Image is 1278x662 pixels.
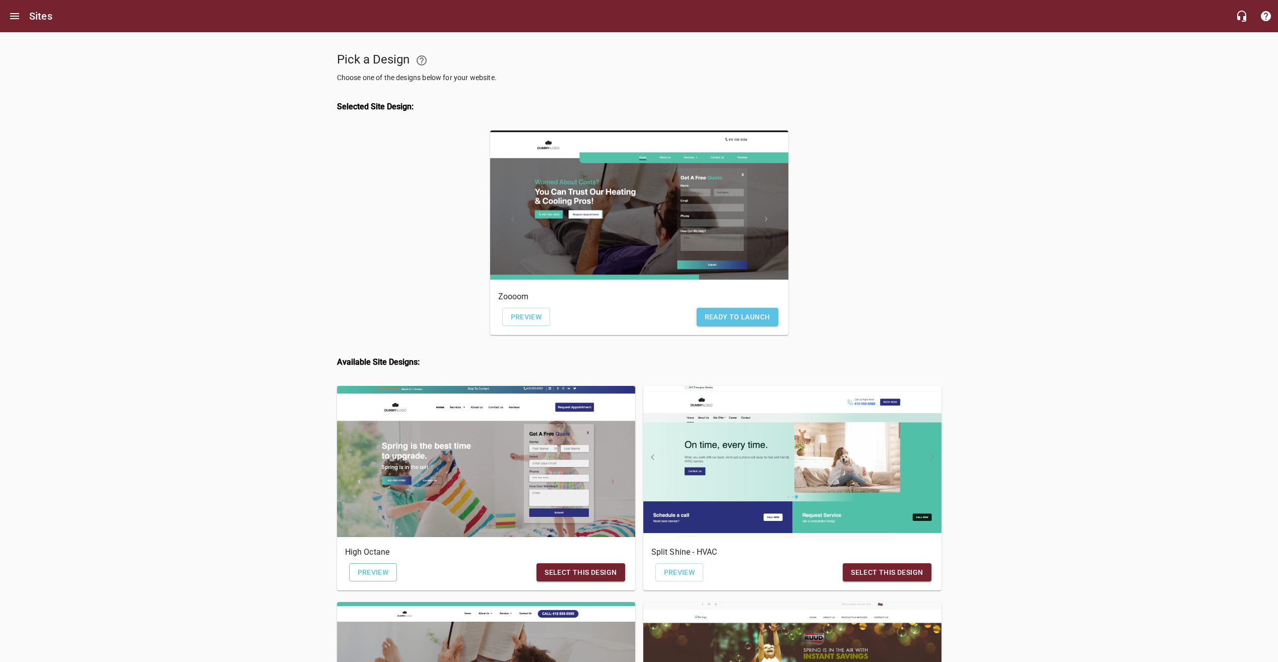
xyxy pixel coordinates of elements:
div: Split Shine - HVAC [643,386,941,537]
h6: High Octane [345,545,627,559]
a: Learn about our recommended Site updates [410,48,434,73]
button: Select this design [843,563,931,582]
div: Zoooom [490,130,788,282]
p: Choose one of the designs below for your website. [337,73,635,83]
h5: Pick a Design [337,48,635,73]
span: Ready to Launch [705,311,770,323]
h6: Split Shine - HVAC [651,545,933,559]
a: Preview [502,308,551,326]
h6: Zoooom [498,290,780,304]
button: Select this design [536,563,625,582]
span: Select this design [851,566,923,579]
a: Preview [349,563,397,582]
h4: Selected Site Design: [337,102,941,111]
span: Select this design [545,566,617,579]
button: Open drawer [3,4,27,28]
button: Support Portal [1254,4,1278,28]
span: Preview [358,566,389,579]
a: Preview [655,563,704,582]
button: Ready to Launch [697,308,778,326]
h6: Sites [29,8,52,24]
span: Preview [664,566,695,579]
span: Preview [511,311,542,323]
div: High Octane [337,386,635,537]
h4: Available Site Designs: [337,357,941,367]
button: Live Chat [1230,4,1254,28]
